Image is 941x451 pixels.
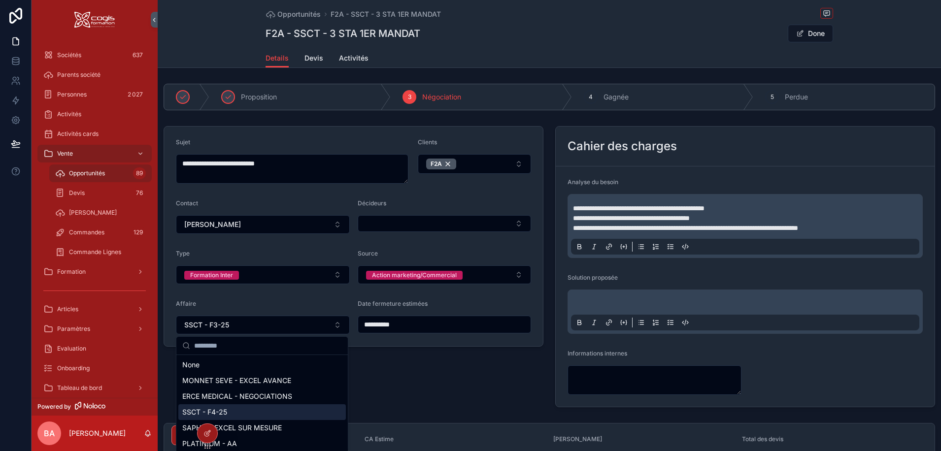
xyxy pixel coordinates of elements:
div: scrollable content [32,39,158,398]
a: Personnes2 027 [37,86,152,103]
span: PLATINIUM - AA [182,439,237,449]
span: Articles [57,305,78,313]
span: F2A [431,160,442,168]
span: BA [44,427,55,439]
a: Parents société [37,66,152,84]
a: Articles [37,300,152,318]
button: Select Button [176,316,350,334]
a: Powered by [32,398,158,416]
span: Powered by [37,403,71,411]
span: Affaire [176,300,196,307]
button: Unselect 380 [426,159,456,169]
button: Select Button [418,154,531,174]
span: Perdue [785,92,808,102]
button: Done [788,25,833,42]
span: SSCT - F3-25 [184,320,229,330]
button: Select Button [358,215,532,232]
span: Contact [176,199,198,207]
span: [PERSON_NAME] [553,435,602,443]
div: 2 027 [125,89,146,100]
span: [PERSON_NAME] [69,209,117,217]
a: Paramètres [37,320,152,338]
button: Select Button [176,215,350,234]
div: 129 [131,226,146,238]
span: Commandes [69,228,104,236]
a: Activités [37,105,152,123]
span: SAPHIR - EXCEL SUR MESURE [182,423,282,433]
div: 89 [133,167,146,179]
span: Date fermeture estimées [358,300,428,307]
span: Négociation [422,92,461,102]
a: Details [266,49,289,68]
span: Personnes [57,91,87,98]
span: Proposition [241,92,277,102]
p: [PERSON_NAME] [69,428,126,438]
h1: F2A - SSCT - 3 STA 1ER MANDAT [266,27,420,40]
span: Gagnée [604,92,629,102]
a: Opportunités [266,9,321,19]
div: None [178,357,346,373]
a: Activités [339,49,369,69]
span: 4 [589,93,593,101]
span: Formation [57,268,86,276]
a: Commandes129 [49,224,152,241]
a: Tableau de bord [37,379,152,397]
span: Sociétés [57,51,81,59]
span: [PERSON_NAME] [184,220,241,229]
span: Opportunités [69,169,105,177]
div: 76 [133,187,146,199]
span: ERCE MEDICAL - NEGOCIATIONS [182,391,292,401]
span: Details [266,53,289,63]
span: Parents société [57,71,101,79]
div: Formation Inter [190,271,233,280]
a: Devis [304,49,323,69]
span: Clients [418,138,437,146]
span: CA Estime [365,435,394,443]
button: Select Button [176,265,350,284]
a: F2A - SSCT - 3 STA 1ER MANDAT [331,9,441,19]
span: Opportunités [277,9,321,19]
span: Devis [69,189,85,197]
span: Commande Lignes [69,248,121,256]
span: Activités [57,110,81,118]
a: [PERSON_NAME] [49,204,152,222]
a: Sociétés637 [37,46,152,64]
span: Evaluation [57,345,86,353]
span: Paramètres [57,325,90,333]
a: Onboarding [37,359,152,377]
div: 637 [130,49,146,61]
span: Total des devis [742,435,783,443]
span: MONNET SEVE - EXCEL AVANCE [182,376,291,386]
span: Type [176,250,190,257]
span: Activités cards [57,130,99,138]
span: Devis [304,53,323,63]
a: Vente [37,145,152,162]
img: App logo [74,12,115,28]
span: Analyse du besoin [568,178,618,186]
div: Action marketing/Commercial [372,271,457,280]
span: Onboarding [57,364,90,372]
span: Informations internes [568,350,627,357]
span: Vente [57,150,73,158]
span: Sujet [176,138,190,146]
a: Devis76 [49,184,152,202]
button: Select Button [358,265,532,284]
span: Solution proposée [568,274,618,281]
a: Commande Lignes [49,243,152,261]
span: Décideurs [358,199,386,207]
span: SSCT - F4-25 [182,407,227,417]
span: 3 [408,93,411,101]
span: Source [358,250,378,257]
span: Activités [339,53,369,63]
span: Tableau de bord [57,384,102,392]
a: Opportunités89 [49,164,152,182]
h2: Cahier des charges [568,138,677,154]
a: Activités cards [37,125,152,143]
a: Formation [37,263,152,281]
a: Evaluation [37,340,152,357]
span: 5 [771,93,774,101]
